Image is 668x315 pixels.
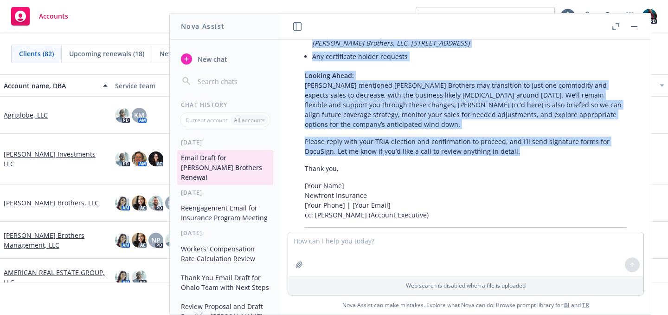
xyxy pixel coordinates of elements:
[148,151,163,166] img: photo
[186,116,227,124] p: Current account
[196,75,270,88] input: Search chats
[305,164,627,173] p: Thank you,
[111,74,223,97] button: Service team
[4,110,48,120] a: Agriglobe, LLC
[177,51,273,67] button: New chat
[582,301,589,309] a: TR
[312,50,627,63] li: Any certificate holder requests
[424,12,513,21] span: View accounts as producer...
[115,270,130,285] img: photo
[115,233,130,248] img: photo
[312,39,470,47] em: [PERSON_NAME] Brothers, LLC, [STREET_ADDRESS]
[305,71,627,129] p: [PERSON_NAME] mentioned [PERSON_NAME] Brothers may transition to just one commodity and expects s...
[151,235,161,245] span: NP
[305,71,354,80] span: Looking Ahead:
[148,196,163,210] img: photo
[305,181,627,220] p: [Your Name] Newfront Insurance [Your Phone] | [Your Email] cc: [PERSON_NAME] (Account Executive)
[177,241,273,266] button: Workers' Compensation Rate Calculation Review
[170,138,281,146] div: [DATE]
[4,198,99,208] a: [PERSON_NAME] Brothers, LLC
[132,233,147,248] img: photo
[564,301,570,309] a: BI
[599,7,618,26] a: Search
[132,270,147,285] img: photo
[168,198,177,208] span: NP
[132,196,147,210] img: photo
[19,49,54,59] span: Clients (82)
[7,3,72,29] a: Accounts
[234,116,265,124] p: All accounts
[132,151,147,166] img: photo
[177,270,273,295] button: Thank You Email Draft for Ohalo Team with Next Steps
[115,196,130,210] img: photo
[4,230,108,250] a: [PERSON_NAME] Brothers Management, LLC
[39,13,68,20] span: Accounts
[4,81,97,91] div: Account name, DBA
[284,295,647,315] span: Nova Assist can make mistakes. Explore what Nova can do: Browse prompt library for and
[165,233,180,248] img: photo
[69,49,144,59] span: Upcoming renewals (18)
[305,137,627,156] p: Please reply with your TRIA election and confirmation to proceed, and I’ll send signature forms f...
[170,189,281,197] div: [DATE]
[134,110,144,120] span: KM
[642,9,657,24] img: photo
[578,7,597,26] a: Report a Bug
[160,49,219,59] span: New businesses (1)
[177,200,273,225] button: Reengagement Email for Insurance Program Meeting
[196,54,227,64] span: New chat
[177,150,273,185] button: Email Draft for [PERSON_NAME] Brothers Renewal
[621,7,639,26] a: Switch app
[294,282,638,289] p: Web search is disabled when a file is uploaded
[170,101,281,109] div: Chat History
[181,21,225,31] h1: Nova Assist
[416,7,555,26] button: View accounts as producer...
[170,229,281,237] div: [DATE]
[115,151,130,166] img: photo
[4,149,108,169] a: [PERSON_NAME] Investments LLC
[115,81,219,91] div: Service team
[4,268,108,287] a: AMERICAN REAL ESTATE GROUP, LLC
[115,108,130,123] img: photo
